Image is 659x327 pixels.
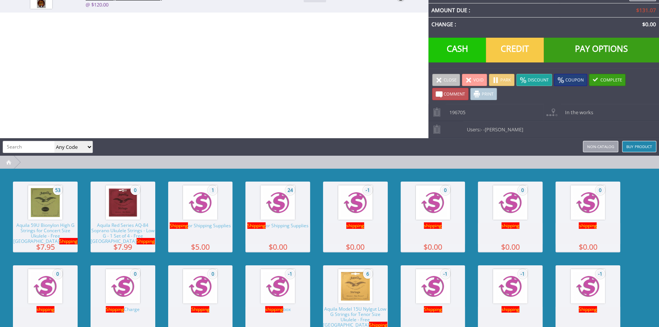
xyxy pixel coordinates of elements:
[285,269,295,279] span: -1
[633,6,656,14] span: $131.07
[245,223,310,244] span: or Shipping Supplies
[462,74,487,86] a: Void
[37,306,54,313] span: shipping
[208,269,217,279] span: 0
[583,141,618,152] a: Non-catalog
[446,104,465,116] span: 196705
[13,223,78,244] span: Aquila 59U Bionylon High G Strings for Concert Size Ukulele - Free [GEOGRAPHIC_DATA]
[501,222,519,229] span: shipping
[589,74,626,86] a: Complete
[470,88,497,100] a: Print
[168,223,233,244] span: or Shipping Supplies
[91,223,155,244] span: Aquila Red Series AQ-84 Soprano Ukulele Strings - Low G - 1 Set of 4 - Free [GEOGRAPHIC_DATA]
[13,244,78,250] span: $7.95
[86,1,108,8] a: @ $120.00
[106,306,124,313] span: Shipping
[424,306,442,313] span: Shipping
[363,269,372,279] span: 6
[131,185,140,195] span: 0
[323,244,388,250] span: $0.00
[489,74,514,86] a: Park
[53,185,62,195] span: 53
[428,3,560,17] td: Amount Due :
[285,185,295,195] span: 24
[346,222,364,229] span: shipping
[595,185,605,195] span: 0
[59,238,78,244] span: Shipping
[595,269,605,279] span: -1
[579,306,597,313] span: Shipping
[516,74,552,86] a: Discount
[137,238,155,244] span: Shipping
[401,244,465,250] span: $0.00
[91,244,155,250] span: $7.99
[3,141,54,152] input: Search
[486,38,544,62] span: Credit
[441,185,450,195] span: 0
[247,222,266,229] span: Shipping
[444,91,465,97] span: Comment
[432,74,460,86] a: Close
[518,269,527,279] span: -1
[483,126,523,133] span: -[PERSON_NAME]
[639,21,656,28] span: $0.00
[424,222,442,229] span: shipping
[561,104,593,116] span: In the works
[622,141,656,152] a: Buy Product
[518,185,527,195] span: 0
[556,244,620,250] span: $0.00
[478,244,543,250] span: $0.00
[428,17,560,31] td: Change :
[441,269,450,279] span: -1
[131,269,140,279] span: 0
[170,222,188,229] span: Shipping
[208,185,217,195] span: 1
[554,74,587,86] a: Coupon
[579,222,597,229] span: shipping
[501,306,519,313] span: shipping
[168,244,233,250] span: $5.00
[53,269,62,279] span: 0
[191,306,209,313] span: Shipping
[463,121,523,133] span: Users:
[481,126,482,133] span: -
[363,185,372,195] span: -1
[544,38,659,62] span: Pay Options
[265,306,283,313] span: shipping
[428,38,486,62] span: Cash
[245,244,310,250] span: $0.00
